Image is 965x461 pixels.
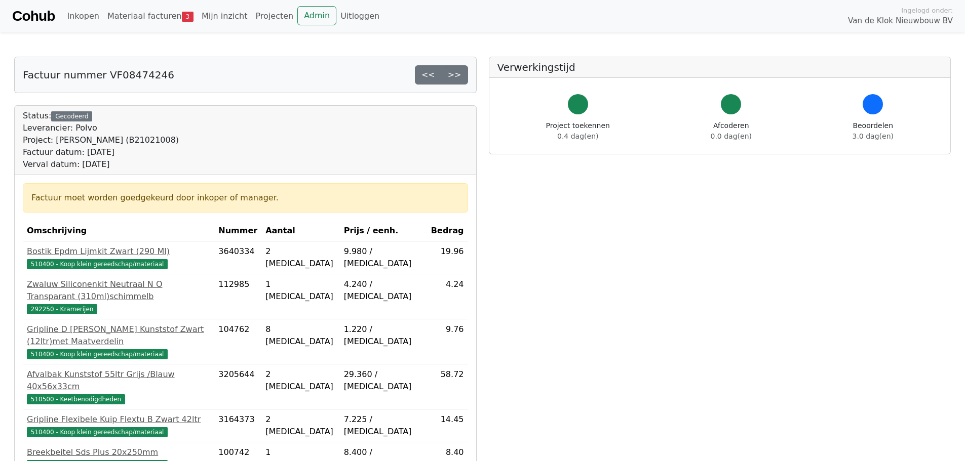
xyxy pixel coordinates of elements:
th: Nummer [214,221,261,241]
div: Gripline Flexibele Kuip Flextu B Zwart 42ltr [27,413,210,426]
td: 3640334 [214,241,261,274]
a: Afvalbak Kunststof 55ltr Grijs /Blauw 40x56x33cm510500 - Keetbenodigdheden [27,368,210,405]
h5: Verwerkingstijd [497,61,943,73]
a: >> [441,65,468,85]
a: Uitloggen [336,6,383,26]
div: Afvalbak Kunststof 55ltr Grijs /Blauw 40x56x33cm [27,368,210,393]
div: 8 [MEDICAL_DATA] [265,323,335,348]
span: 510400 - Koop klein gereedschap/materiaal [27,259,168,269]
span: Ingelogd onder: [901,6,953,15]
div: Gecodeerd [51,111,92,121]
span: 510400 - Koop klein gereedschap/materiaal [27,427,168,437]
div: Leverancier: Polvo [23,122,179,134]
div: Verval datum: [DATE] [23,158,179,171]
a: Gripline Flexibele Kuip Flextu B Zwart 42ltr510400 - Koop klein gereedschap/materiaal [27,413,210,438]
span: 510500 - Keetbenodigdheden [27,394,125,404]
a: Projecten [251,6,297,26]
span: 510400 - Koop klein gereedschap/materiaal [27,349,168,359]
td: 58.72 [427,364,468,409]
div: Beoordelen [853,120,894,142]
td: 14.45 [427,409,468,442]
div: Status: [23,110,179,171]
a: Admin [297,6,336,25]
div: 2 [MEDICAL_DATA] [265,368,335,393]
span: 3.0 dag(en) [853,132,894,140]
a: Bostik Epdm Lijmkit Zwart (290 Ml)510400 - Koop klein gereedschap/materiaal [27,245,210,270]
td: 4.24 [427,274,468,319]
td: 112985 [214,274,261,319]
div: Breekbeitel Sds Plus 20x250mm [27,446,210,458]
td: 9.76 [427,319,468,364]
a: Mijn inzicht [198,6,252,26]
a: Inkopen [63,6,103,26]
div: 7.225 / [MEDICAL_DATA] [344,413,423,438]
div: Gripline D [PERSON_NAME] Kunststof Zwart (12ltr)met Maatverdelin [27,323,210,348]
span: 3 [182,12,194,22]
div: Factuur moet worden goedgekeurd door inkoper of manager. [31,192,459,204]
td: 104762 [214,319,261,364]
div: 2 [MEDICAL_DATA] [265,413,335,438]
h5: Factuur nummer VF08474246 [23,69,174,81]
div: Zwaluw Siliconenkit Neutraal N O Transparant (310ml)schimmelb [27,278,210,303]
a: Zwaluw Siliconenkit Neutraal N O Transparant (310ml)schimmelb292250 - Kramerijen [27,278,210,315]
span: 292250 - Kramerijen [27,304,97,314]
div: Factuur datum: [DATE] [23,146,179,158]
div: Project toekennen [546,120,610,142]
span: Van de Klok Nieuwbouw BV [848,15,953,27]
div: Bostik Epdm Lijmkit Zwart (290 Ml) [27,245,210,258]
div: 1 [MEDICAL_DATA] [265,278,335,303]
td: 3205644 [214,364,261,409]
a: Gripline D [PERSON_NAME] Kunststof Zwart (12ltr)met Maatverdelin510400 - Koop klein gereedschap/m... [27,323,210,360]
th: Omschrijving [23,221,214,241]
span: 0.4 dag(en) [557,132,598,140]
div: 9.980 / [MEDICAL_DATA] [344,245,423,270]
div: 29.360 / [MEDICAL_DATA] [344,368,423,393]
th: Prijs / eenh. [340,221,427,241]
th: Bedrag [427,221,468,241]
div: Project: [PERSON_NAME] (B21021008) [23,134,179,146]
a: Cohub [12,4,55,28]
a: Materiaal facturen3 [103,6,198,26]
div: Afcoderen [711,120,752,142]
td: 19.96 [427,241,468,274]
span: 0.0 dag(en) [711,132,752,140]
th: Aantal [261,221,339,241]
div: 1.220 / [MEDICAL_DATA] [344,323,423,348]
div: 2 [MEDICAL_DATA] [265,245,335,270]
div: 4.240 / [MEDICAL_DATA] [344,278,423,303]
a: << [415,65,442,85]
td: 3164373 [214,409,261,442]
